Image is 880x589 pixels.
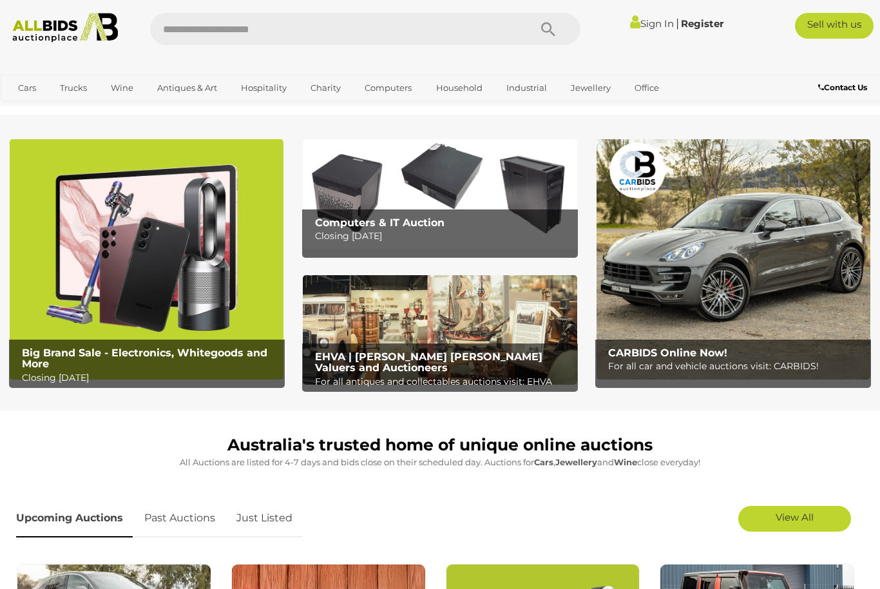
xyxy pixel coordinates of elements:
[428,77,491,99] a: Household
[738,506,851,532] a: View All
[60,99,168,120] a: [GEOGRAPHIC_DATA]
[776,511,814,523] span: View All
[608,347,727,359] b: CARBIDS Online Now!
[52,77,95,99] a: Trucks
[16,499,133,537] a: Upcoming Auctions
[303,139,577,249] a: Computers & IT Auction Computers & IT Auction Closing [DATE]
[315,374,571,390] p: For all antiques and collectables auctions visit: EHVA
[149,77,225,99] a: Antiques & Art
[630,17,674,30] a: Sign In
[10,99,53,120] a: Sports
[562,77,619,99] a: Jewellery
[818,82,867,92] b: Contact Us
[516,13,580,45] button: Search
[626,77,667,99] a: Office
[303,275,577,385] img: EHVA | Evans Hastings Valuers and Auctioneers
[135,499,225,537] a: Past Auctions
[356,77,420,99] a: Computers
[676,16,679,30] span: |
[498,77,555,99] a: Industrial
[795,13,874,39] a: Sell with us
[608,358,865,374] p: For all car and vehicle auctions visit: CARBIDS!
[22,370,278,386] p: Closing [DATE]
[597,139,870,380] img: CARBIDS Online Now!
[818,81,870,95] a: Contact Us
[303,139,577,249] img: Computers & IT Auction
[315,351,542,374] b: EHVA | [PERSON_NAME] [PERSON_NAME] Valuers and Auctioneers
[315,217,445,229] b: Computers & IT Auction
[303,275,577,385] a: EHVA | Evans Hastings Valuers and Auctioneers EHVA | [PERSON_NAME] [PERSON_NAME] Valuers and Auct...
[614,457,637,467] strong: Wine
[102,77,142,99] a: Wine
[16,455,864,470] p: All Auctions are listed for 4-7 days and bids close on their scheduled day. Auctions for , and cl...
[10,77,44,99] a: Cars
[6,13,124,43] img: Allbids.com.au
[16,436,864,454] h1: Australia's trusted home of unique online auctions
[315,228,571,244] p: Closing [DATE]
[597,139,870,380] a: CARBIDS Online Now! CARBIDS Online Now! For all car and vehicle auctions visit: CARBIDS!
[534,457,553,467] strong: Cars
[233,77,295,99] a: Hospitality
[10,139,283,380] a: Big Brand Sale - Electronics, Whitegoods and More Big Brand Sale - Electronics, Whitegoods and Mo...
[555,457,597,467] strong: Jewellery
[22,347,267,371] b: Big Brand Sale - Electronics, Whitegoods and More
[681,17,723,30] a: Register
[10,139,283,380] img: Big Brand Sale - Electronics, Whitegoods and More
[302,77,349,99] a: Charity
[227,499,302,537] a: Just Listed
